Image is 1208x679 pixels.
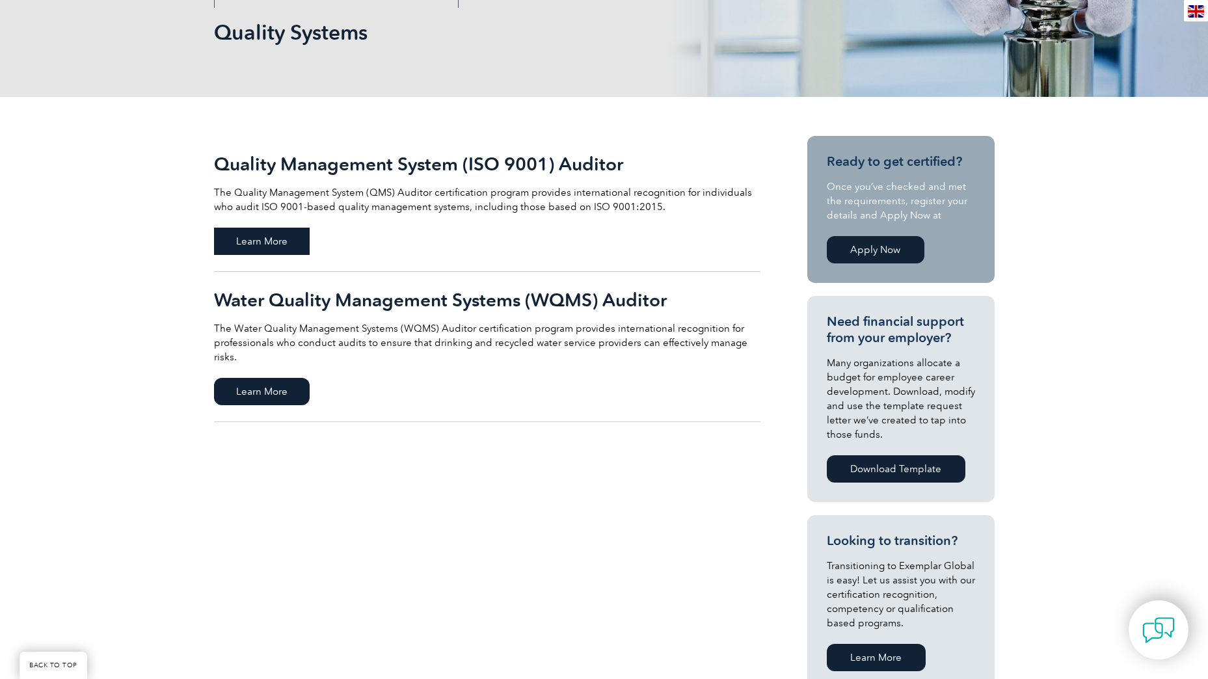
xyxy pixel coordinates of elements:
img: contact-chat.png [1142,614,1175,646]
img: en [1188,5,1204,18]
a: Download Template [827,455,965,483]
h2: Quality Management System (ISO 9001) Auditor [214,153,760,174]
a: Apply Now [827,236,924,263]
span: Learn More [214,378,310,405]
p: The Quality Management System (QMS) Auditor certification program provides international recognit... [214,185,760,214]
p: The Water Quality Management Systems (WQMS) Auditor certification program provides international ... [214,321,760,364]
p: Transitioning to Exemplar Global is easy! Let us assist you with our certification recognition, c... [827,559,975,630]
p: Many organizations allocate a budget for employee career development. Download, modify and use th... [827,356,975,442]
span: Learn More [214,228,310,255]
a: Water Quality Management Systems (WQMS) Auditor The Water Quality Management Systems (WQMS) Audit... [214,272,760,422]
a: Quality Management System (ISO 9001) Auditor The Quality Management System (QMS) Auditor certific... [214,136,760,272]
h3: Ready to get certified? [827,153,975,170]
h2: Water Quality Management Systems (WQMS) Auditor [214,289,760,310]
h1: Quality Systems [214,20,714,45]
h3: Looking to transition? [827,533,975,549]
h3: Need financial support from your employer? [827,313,975,346]
a: BACK TO TOP [20,652,87,679]
p: Once you’ve checked and met the requirements, register your details and Apply Now at [827,180,975,222]
a: Learn More [827,644,926,671]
